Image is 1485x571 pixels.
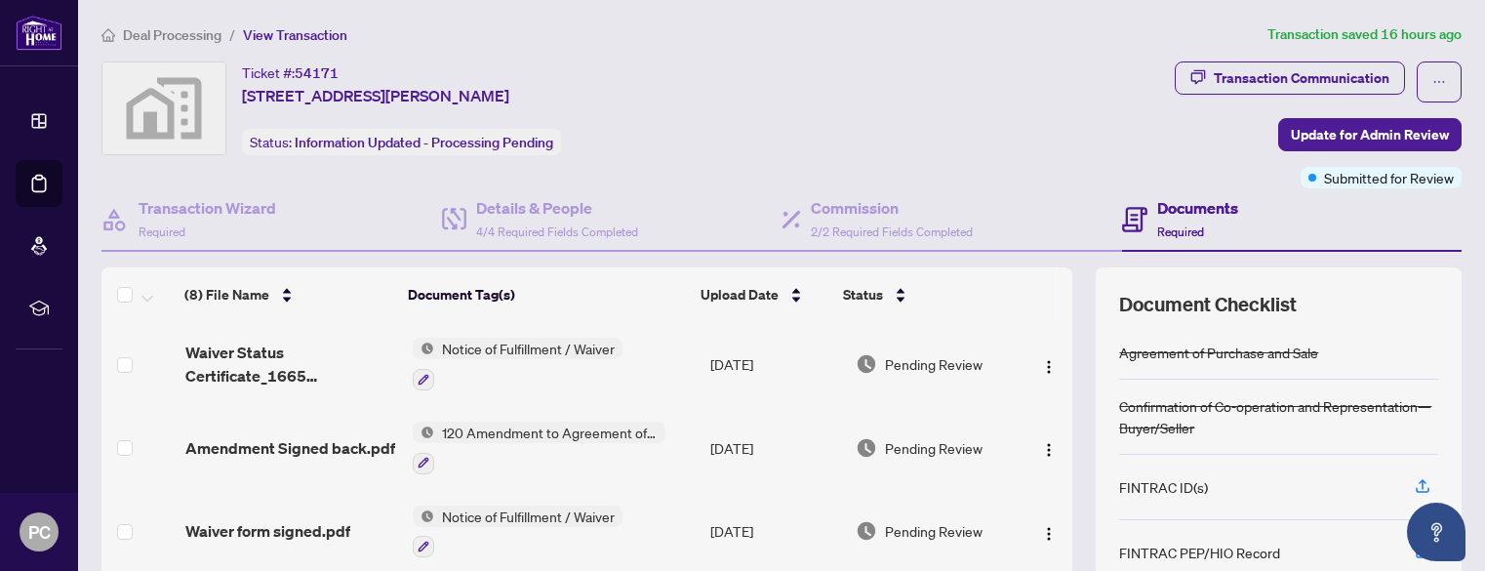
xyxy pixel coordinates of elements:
[184,284,269,306] span: (8) File Name
[835,267,1008,322] th: Status
[242,84,509,107] span: [STREET_ADDRESS][PERSON_NAME]
[1291,119,1449,150] span: Update for Admin Review
[123,26,221,44] span: Deal Processing
[434,422,665,443] span: 120 Amendment to Agreement of Purchase and Sale
[1324,167,1454,188] span: Submitted for Review
[413,422,434,443] img: Status Icon
[702,406,847,490] td: [DATE]
[177,267,400,322] th: (8) File Name
[185,341,397,387] span: Waiver Status Certificate_1665 [PERSON_NAME][GEOGRAPHIC_DATA]pdf
[413,506,622,558] button: Status IconNotice of Fulfillment / Waiver
[1119,291,1297,318] span: Document Checklist
[1119,342,1318,363] div: Agreement of Purchase and Sale
[702,322,847,406] td: [DATE]
[185,519,350,543] span: Waiver form signed.pdf
[1041,442,1057,458] img: Logo
[1119,542,1280,563] div: FINTRAC PEP/HIO Record
[185,436,395,460] span: Amendment Signed back.pdf
[102,62,225,154] img: svg%3e
[295,64,339,82] span: 54171
[242,61,339,84] div: Ticket #:
[885,520,983,542] span: Pending Review
[243,26,347,44] span: View Transaction
[1407,503,1465,561] button: Open asap
[1278,118,1462,151] button: Update for Admin Review
[400,267,693,322] th: Document Tag(s)
[242,129,561,155] div: Status:
[856,437,877,459] img: Document Status
[1157,196,1238,220] h4: Documents
[16,15,62,51] img: logo
[413,338,622,390] button: Status IconNotice of Fulfillment / Waiver
[885,437,983,459] span: Pending Review
[1432,75,1446,89] span: ellipsis
[856,353,877,375] img: Document Status
[139,196,276,220] h4: Transaction Wizard
[476,196,638,220] h4: Details & People
[413,506,434,527] img: Status Icon
[434,506,622,527] span: Notice of Fulfillment / Waiver
[843,284,883,306] span: Status
[811,224,973,239] span: 2/2 Required Fields Completed
[693,267,835,322] th: Upload Date
[1033,432,1064,464] button: Logo
[101,28,115,42] span: home
[1267,23,1462,46] article: Transaction saved 16 hours ago
[413,338,434,359] img: Status Icon
[811,196,973,220] h4: Commission
[1175,61,1405,95] button: Transaction Communication
[295,134,553,151] span: Information Updated - Processing Pending
[476,224,638,239] span: 4/4 Required Fields Completed
[1119,395,1438,438] div: Confirmation of Co-operation and Representation—Buyer/Seller
[1041,526,1057,542] img: Logo
[1041,359,1057,375] img: Logo
[701,284,779,306] span: Upload Date
[1214,62,1389,94] div: Transaction Communication
[1033,515,1064,547] button: Logo
[434,338,622,359] span: Notice of Fulfillment / Waiver
[1033,348,1064,380] button: Logo
[1157,224,1204,239] span: Required
[28,518,51,546] span: PC
[856,520,877,542] img: Document Status
[139,224,185,239] span: Required
[1119,476,1208,498] div: FINTRAC ID(s)
[413,422,665,474] button: Status Icon120 Amendment to Agreement of Purchase and Sale
[229,23,235,46] li: /
[885,353,983,375] span: Pending Review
